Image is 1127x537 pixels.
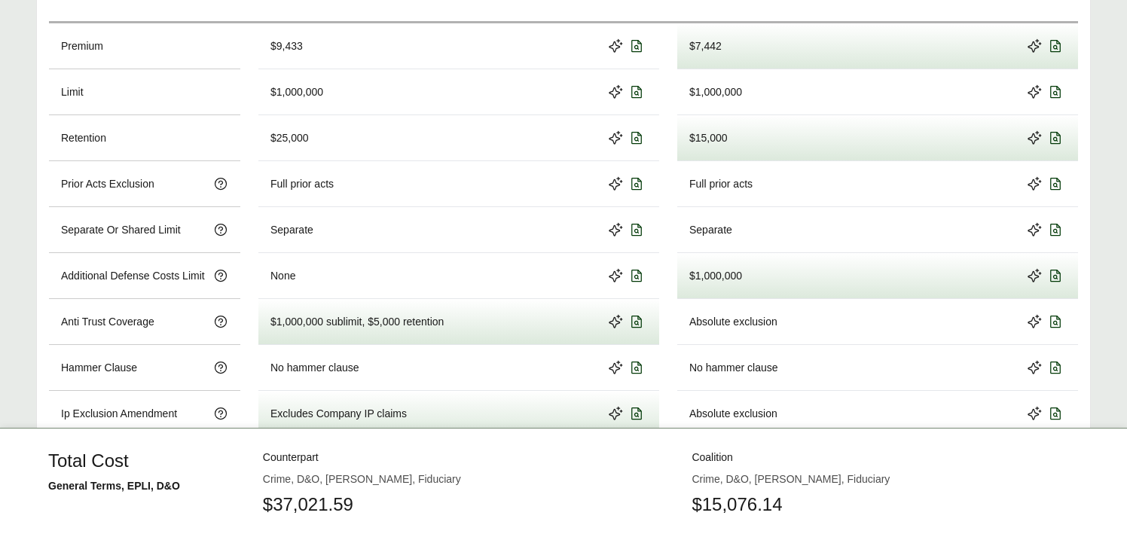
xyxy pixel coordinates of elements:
[270,38,303,54] div: $9,433
[61,176,154,192] p: Prior Acts Exclusion
[689,84,742,100] div: $1,000,000
[61,84,84,100] p: Limit
[61,314,154,330] p: Anti Trust Coverage
[689,406,777,422] div: Absolute exclusion
[689,314,777,330] div: Absolute exclusion
[270,176,334,192] div: Full prior acts
[61,38,103,54] p: Premium
[270,406,407,422] div: Excludes Company IP claims
[270,314,444,330] div: $1,000,000 sublimit, $5,000 retention
[689,360,778,376] div: No hammer clause
[689,222,732,238] div: Separate
[61,268,205,284] p: Additional Defense Costs Limit
[270,360,359,376] div: No hammer clause
[61,406,177,422] p: Ip Exclusion Amendment
[689,452,710,468] div: 10%
[689,268,742,284] div: $1,000,000
[61,498,205,514] p: Professional Liability Exclusion
[689,38,722,54] div: $7,442
[61,222,181,238] p: Separate Or Shared Limit
[270,452,295,468] div: None
[689,498,833,514] div: Excludes professional services
[270,130,309,146] div: $25,000
[270,268,295,284] div: None
[61,360,137,376] p: Hammer Clause
[270,498,463,514] div: Excludes Company professional services
[270,222,313,238] div: Separate
[689,130,728,146] div: $15,000
[61,130,106,146] p: Retention
[61,452,196,468] p: Major Shareholder Exclusion
[270,84,323,100] div: $1,000,000
[689,176,753,192] div: Full prior acts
